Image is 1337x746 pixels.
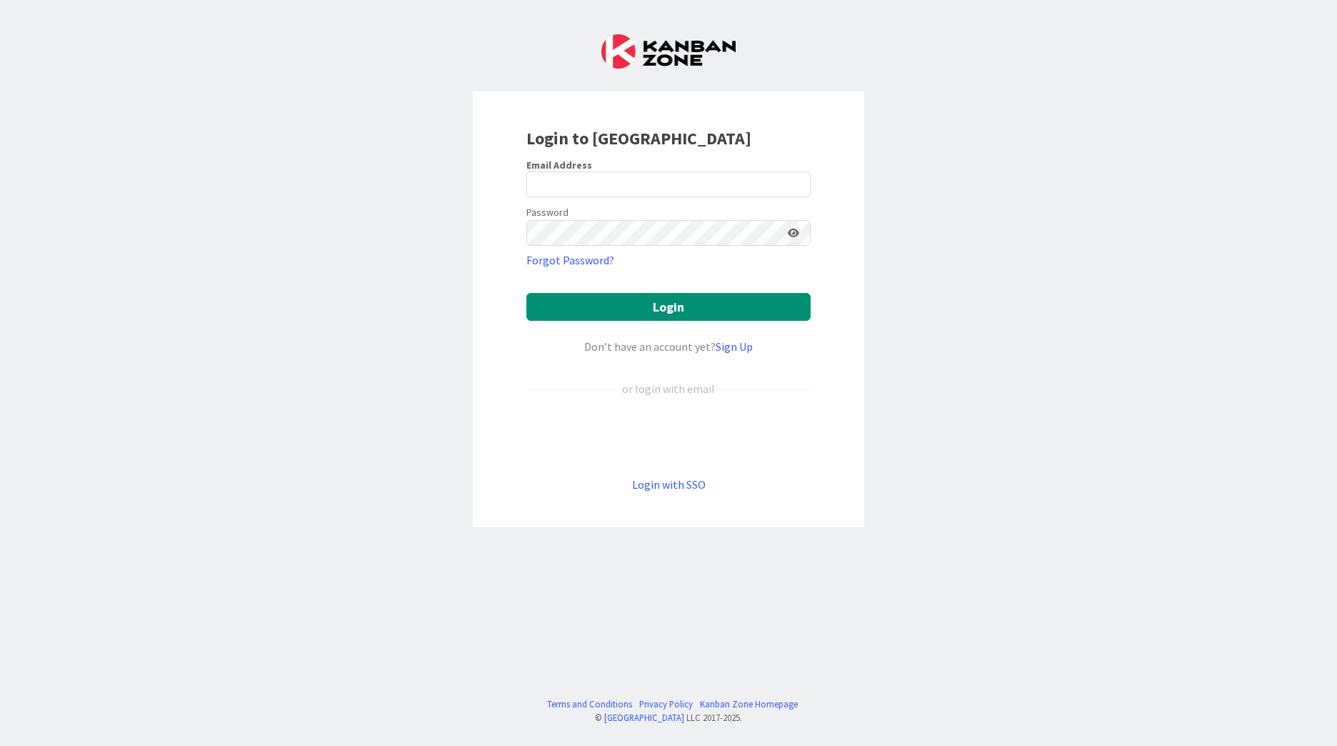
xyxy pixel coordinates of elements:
a: Privacy Policy [639,697,693,711]
a: Terms and Conditions [547,697,632,711]
a: Forgot Password? [526,252,614,269]
iframe: Sign in with Google Button [519,421,818,452]
button: Login [526,293,811,321]
b: Login to [GEOGRAPHIC_DATA] [526,127,751,149]
a: Kanban Zone Homepage [700,697,798,711]
div: Don’t have an account yet? [526,338,811,355]
a: Sign Up [716,339,753,354]
div: or login with email [619,380,718,397]
label: Password [526,205,569,220]
label: Email Address [526,159,592,171]
a: [GEOGRAPHIC_DATA] [604,712,684,723]
a: Login with SSO [632,477,706,492]
img: Kanban Zone [601,34,736,69]
div: © LLC 2017- 2025 . [540,711,798,725]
